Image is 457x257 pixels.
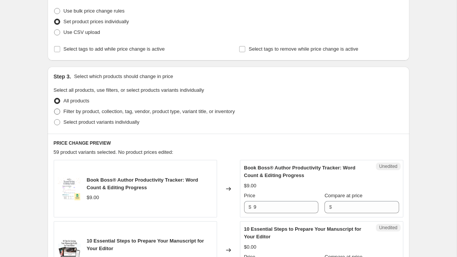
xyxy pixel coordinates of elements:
span: Use bulk price change rules [64,8,125,14]
img: BookBossPersonalWritingEditingTracker_80x.png [58,177,81,200]
span: Price [244,193,256,198]
span: Compare at price [324,193,363,198]
span: Select all products, use filters, or select products variants individually [54,87,204,93]
span: Unedited [379,163,397,169]
span: Set product prices individually [64,19,129,24]
span: Filter by product, collection, tag, vendor, product type, variant title, or inventory [64,109,235,114]
span: $ [249,204,251,210]
span: Book Boss® Author Productivity Tracker: Word Count & Editing Progress [244,165,356,178]
span: Book Boss® Author Productivity Tracker: Word Count & Editing Progress [87,177,198,190]
h6: PRICE CHANGE PREVIEW [54,140,403,146]
span: All products [64,98,89,104]
span: 59 product variants selected. No product prices edited: [54,149,173,155]
h2: Step 3. [54,73,71,80]
span: 10 Essential Steps to Prepare Your Manuscript for Your Editor [244,226,361,239]
div: $9.00 [244,182,257,190]
span: Select tags to remove while price change is active [249,46,358,52]
div: $0.00 [244,243,257,251]
span: Select product variants individually [64,119,139,125]
div: $9.00 [87,194,99,201]
p: Select which products should change in price [74,73,173,80]
span: 10 Essential Steps to Prepare Your Manuscript for Your Editor [87,238,204,251]
span: Use CSV upload [64,29,100,35]
span: Unedited [379,225,397,231]
span: Select tags to add while price change is active [64,46,165,52]
span: $ [329,204,332,210]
